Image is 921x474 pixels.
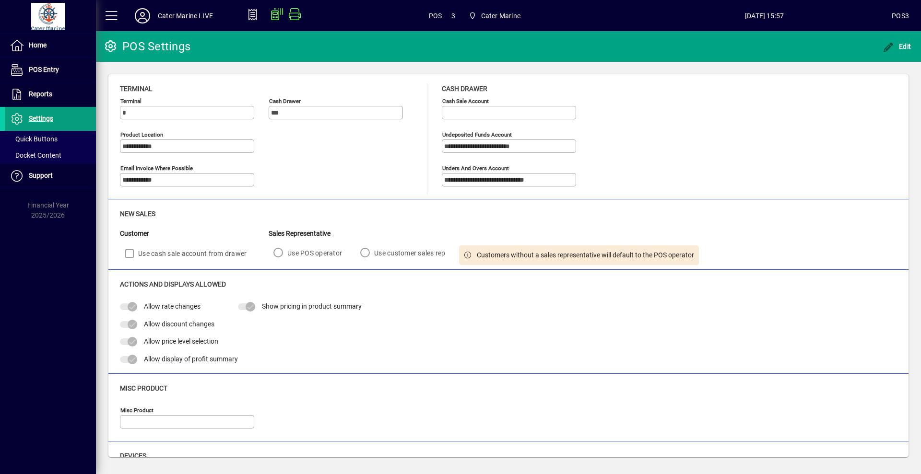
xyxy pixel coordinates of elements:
span: Terminal [120,85,153,92]
span: Customers without a sales representative will default to the POS operator [477,250,694,260]
mat-label: Terminal [120,98,142,104]
span: New Sales [120,210,155,218]
span: Devices [120,452,146,460]
mat-label: Unders and Overs Account [442,165,509,172]
div: POS Settings [103,39,190,54]
button: Profile [127,7,158,24]
span: Docket Content [10,151,61,159]
span: Allow display of profit summary [144,355,238,363]
mat-label: Cash sale account [442,98,489,104]
div: Sales Representative [269,229,699,239]
a: Docket Content [5,147,96,163]
a: Support [5,164,96,188]
span: Allow rate changes [144,302,201,310]
span: Allow price level selection [144,337,218,345]
a: Quick Buttons [5,131,96,147]
mat-label: Undeposited Funds Account [442,131,512,138]
span: POS Entry [29,66,59,73]
button: Edit [880,38,914,55]
span: 3 [451,8,455,23]
span: Settings [29,115,53,122]
span: [DATE] 15:57 [637,8,892,23]
span: Quick Buttons [10,135,58,143]
span: Show pricing in product summary [262,302,362,310]
span: Cater Marine [465,7,524,24]
span: POS [429,8,442,23]
span: Misc Product [120,384,167,392]
div: Customer [120,229,269,239]
mat-label: Misc Product [120,407,153,414]
span: Reports [29,90,52,98]
span: Cater Marine [481,8,520,23]
span: Home [29,41,47,49]
div: Cater Marine LIVE [158,8,213,23]
span: Actions and Displays Allowed [120,280,226,288]
a: Home [5,34,96,58]
a: Reports [5,82,96,106]
div: POS3 [892,8,909,23]
mat-label: Product location [120,131,163,138]
mat-label: Cash Drawer [269,98,301,104]
a: POS Entry [5,58,96,82]
span: Edit [883,43,911,50]
mat-label: Email Invoice where possible [120,165,193,172]
span: Support [29,172,53,179]
span: Cash Drawer [442,85,487,92]
span: Allow discount changes [144,320,214,328]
